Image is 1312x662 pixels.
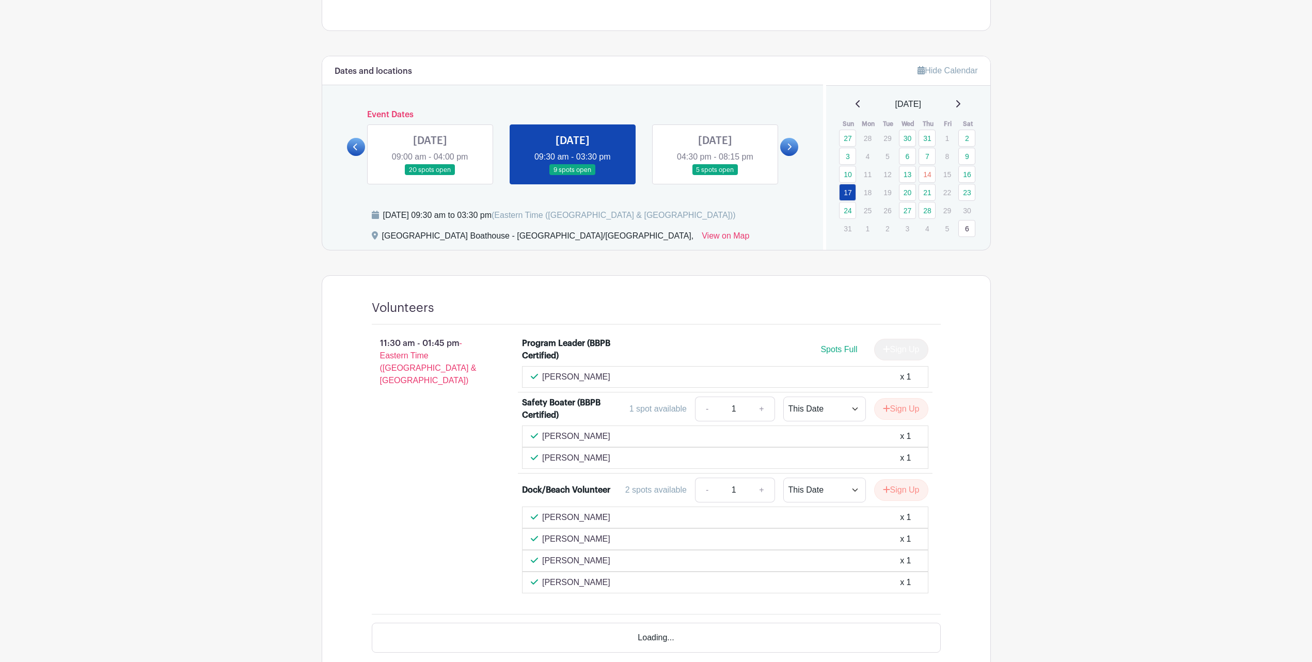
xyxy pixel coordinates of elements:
[522,397,611,421] div: Safety Boater (BBPB Certified)
[958,148,975,165] a: 9
[859,166,876,182] p: 11
[958,202,975,218] p: 30
[542,452,610,464] p: [PERSON_NAME]
[335,67,412,76] h6: Dates and locations
[878,119,898,129] th: Tue
[899,184,916,201] a: 20
[919,130,936,147] a: 31
[939,184,956,200] p: 22
[958,166,975,183] a: 16
[899,148,916,165] a: 6
[879,220,896,237] p: 2
[899,166,916,183] a: 13
[919,220,936,237] p: 4
[939,130,956,146] p: 1
[522,484,610,496] div: Dock/Beach Volunteer
[919,202,936,219] a: 28
[859,220,876,237] p: 1
[879,130,896,146] p: 29
[899,220,916,237] p: 3
[859,184,876,200] p: 18
[542,371,610,383] p: [PERSON_NAME]
[522,337,611,362] div: Program Leader (BBPB Certified)
[874,398,928,420] button: Sign Up
[695,397,719,421] a: -
[958,184,975,201] a: 23
[629,403,687,415] div: 1 spot available
[542,576,610,589] p: [PERSON_NAME]
[918,119,938,129] th: Thu
[859,130,876,146] p: 28
[939,166,956,182] p: 15
[899,130,916,147] a: 30
[900,430,911,443] div: x 1
[939,148,956,164] p: 8
[702,230,749,246] a: View on Map
[365,110,781,120] h6: Event Dates
[859,119,879,129] th: Mon
[919,184,936,201] a: 21
[938,119,958,129] th: Fri
[382,230,694,246] div: [GEOGRAPHIC_DATA] Boathouse - [GEOGRAPHIC_DATA]/[GEOGRAPHIC_DATA],
[839,130,856,147] a: 27
[839,220,856,237] p: 31
[879,184,896,200] p: 19
[839,184,856,201] a: 17
[355,333,506,391] p: 11:30 am - 01:45 pm
[879,202,896,218] p: 26
[542,430,610,443] p: [PERSON_NAME]
[820,345,857,354] span: Spots Full
[372,623,941,653] div: Loading...
[492,211,736,219] span: (Eastern Time ([GEOGRAPHIC_DATA] & [GEOGRAPHIC_DATA]))
[839,148,856,165] a: 3
[919,148,936,165] a: 7
[900,533,911,545] div: x 1
[900,555,911,567] div: x 1
[839,166,856,183] a: 10
[879,148,896,164] p: 5
[749,478,774,502] a: +
[874,479,928,501] button: Sign Up
[380,339,477,385] span: - Eastern Time ([GEOGRAPHIC_DATA] & [GEOGRAPHIC_DATA])
[919,166,936,183] a: 14
[958,130,975,147] a: 2
[900,371,911,383] div: x 1
[859,148,876,164] p: 4
[899,202,916,219] a: 27
[839,202,856,219] a: 24
[383,209,736,222] div: [DATE] 09:30 am to 03:30 pm
[859,202,876,218] p: 25
[749,397,774,421] a: +
[939,220,956,237] p: 5
[879,166,896,182] p: 12
[900,576,911,589] div: x 1
[958,220,975,237] a: 6
[695,478,719,502] a: -
[898,119,919,129] th: Wed
[918,66,977,75] a: Hide Calendar
[900,452,911,464] div: x 1
[895,98,921,111] span: [DATE]
[839,119,859,129] th: Sun
[958,119,978,129] th: Sat
[372,301,434,316] h4: Volunteers
[542,533,610,545] p: [PERSON_NAME]
[939,202,956,218] p: 29
[900,511,911,524] div: x 1
[625,484,687,496] div: 2 spots available
[542,511,610,524] p: [PERSON_NAME]
[542,555,610,567] p: [PERSON_NAME]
